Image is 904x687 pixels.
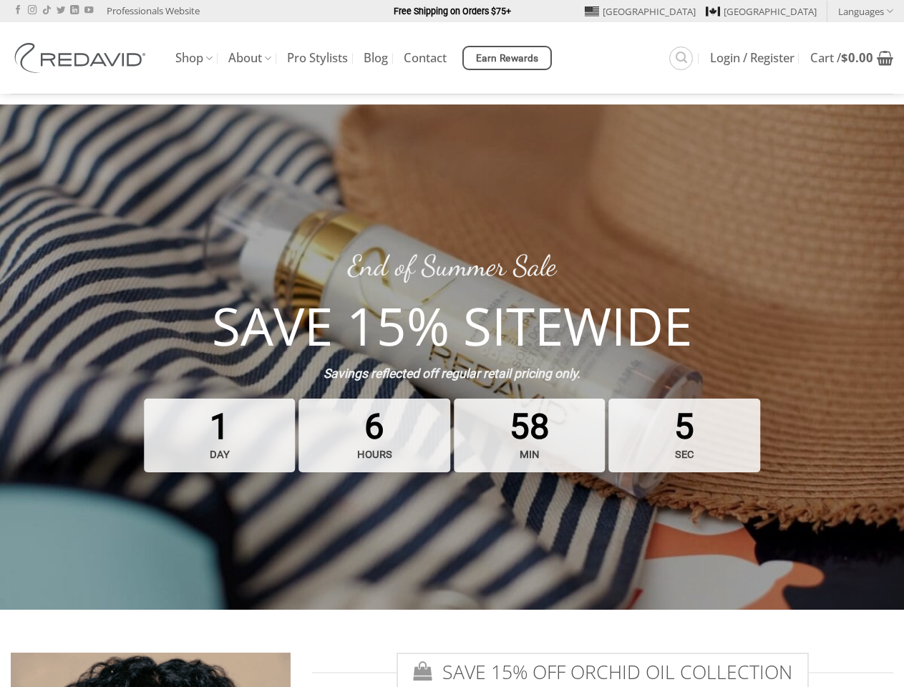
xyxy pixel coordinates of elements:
strong: day [147,441,292,469]
strong: min [457,441,602,469]
a: Earn Rewards [462,46,552,70]
a: Follow on Twitter [57,6,65,16]
a: Shop [175,44,213,72]
img: REDAVID Salon Products | United States [11,43,154,73]
span: Earn Rewards [476,51,539,67]
bdi: 0.00 [841,49,873,66]
span: 1 [144,399,296,472]
a: View cart [810,42,893,74]
span: 6 [298,399,450,472]
span: 5 [609,399,761,472]
span: $ [841,49,848,66]
span: Login / Register [710,52,794,64]
a: Follow on Facebook [14,6,22,16]
a: Follow on LinkedIn [70,6,79,16]
a: Follow on YouTube [84,6,93,16]
strong: hours [302,441,447,469]
a: Search [669,47,693,70]
strong: Savings reflected off regular retail pricing only. [324,366,580,381]
a: Login / Register [710,45,794,71]
a: Pro Stylists [287,45,348,71]
a: Follow on Instagram [28,6,37,16]
a: Contact [404,45,447,71]
a: Follow on TikTok [42,6,51,16]
a: [GEOGRAPHIC_DATA] [585,1,696,22]
a: Languages [838,1,893,21]
span: 58 [454,399,606,472]
strong: Free Shipping on Orders $75+ [394,6,511,16]
span: End of Summer Sale [348,248,556,283]
a: Blog [364,45,388,71]
a: About [228,44,271,72]
span: Cart / [810,52,873,64]
a: [GEOGRAPHIC_DATA] [706,1,817,22]
strong: sec [613,441,757,469]
strong: SAVE 15% SITEWIDE [212,290,692,361]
